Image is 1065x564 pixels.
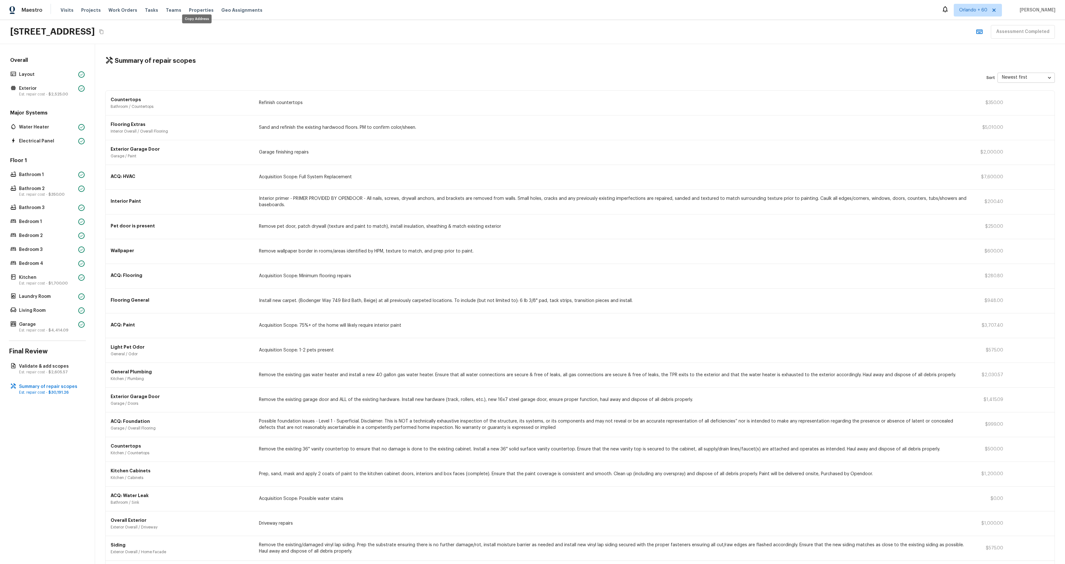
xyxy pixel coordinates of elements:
span: $2,525.00 [48,92,68,96]
p: ACQ: Flooring [111,272,251,279]
p: Layout [19,71,76,78]
p: Interior primer - PRIMER PROVIDED BY OPENDOOR - All nails, screws, drywall anchors, and brackets ... [259,195,967,208]
span: Maestro [22,7,42,13]
p: Acquisition Scope: Full System Replacement [259,174,967,180]
span: Teams [166,7,181,13]
p: Remove wallpaper border in rooms/areas identified by HPM, texture to match, and prep prior to paint. [259,248,967,254]
p: Wallpaper [111,247,251,254]
p: $999.00 [975,421,1003,428]
p: Interior Overall / Overall Flooring [111,129,251,134]
p: Kitchen / Cabinets [111,475,251,480]
p: Est. repair cost - [19,192,76,197]
p: Exterior Garage Door [111,393,251,400]
p: Exterior Overall / Driveway [111,525,251,530]
p: Living Room [19,307,76,314]
p: Est. repair cost - [19,328,76,333]
p: Acquisition Scope: 1-2 pets present [259,347,967,353]
p: Sand and refinish the existing hardwood floors. PM to confirm color/sheen. [259,124,967,131]
p: Remove the existing/damaged vinyl lap siding. Prep the substrate ensuring there is no further dam... [259,542,967,554]
p: General Plumbing [111,369,251,375]
p: Siding [111,542,251,548]
p: Laundry Room [19,293,76,300]
p: Acquisition Scope: Minimum flooring repairs [259,273,967,279]
p: $1,415.09 [975,397,1003,403]
p: Bathroom / Sink [111,500,251,505]
p: Exterior [19,85,76,92]
span: Tasks [145,8,158,12]
p: Prep, sand, mask and apply 2 coats of paint to the kitchen cabinet doors, interiors and box faces... [259,471,967,477]
p: Bedroom 4 [19,260,76,267]
p: $500.00 [975,446,1003,452]
h4: Summary of repair scopes [115,57,196,65]
h2: [STREET_ADDRESS] [10,26,95,37]
p: Est. repair cost - [19,281,76,286]
p: $350.00 [975,100,1003,106]
p: $7,600.00 [975,174,1003,180]
p: Est. repair cost - [19,390,82,395]
p: Remove pet door, patch drywall (texture and paint to match), install insulation, sheathing & matc... [259,223,967,230]
p: $2,030.57 [975,372,1003,378]
p: Bedroom 1 [19,219,76,225]
p: Remove the existing gas water heater and install a new 40 gallon gas water heater. Ensure that al... [259,372,967,378]
p: Install new carpet. (Bodenger Way 749 Bird Bath, Beige) at all previously carpeted locations. To ... [259,298,967,304]
p: Sort [986,75,995,80]
p: Bathroom 3 [19,205,76,211]
span: $2,605.57 [48,370,68,374]
p: Acquisition Scope: Possible water stains [259,495,967,502]
p: $3,707.40 [975,322,1003,329]
span: Work Orders [108,7,137,13]
p: Remove the existing garage door and ALL of the existing hardware. Install new hardware (track, ro... [259,397,967,403]
p: $0.00 [975,495,1003,502]
button: Copy Address [97,28,106,36]
p: $575.00 [975,347,1003,353]
p: Light Pet Odor [111,344,251,350]
p: ACQ: Water Leak [111,492,251,499]
h4: Final Review [9,347,86,356]
p: $1,200.00 [975,471,1003,477]
p: Kitchen / Countertops [111,450,251,456]
p: ACQ: Foundation [111,418,251,424]
span: Visits [61,7,74,13]
p: $5,010.00 [975,124,1003,131]
p: Driveway repairs [259,520,967,527]
p: Exterior Overall / Home Facade [111,549,251,554]
p: Validate & add scopes [19,363,82,370]
p: Interior Paint [111,198,251,204]
p: Exterior Garage Door [111,146,251,152]
p: ACQ: HVAC [111,173,251,180]
p: $280.80 [975,273,1003,279]
p: $2,000.00 [975,149,1003,155]
p: Refinish countertops [259,100,967,106]
h5: Overall [9,57,86,65]
p: Kitchen [19,274,76,281]
span: $1,700.00 [48,281,68,285]
span: $350.00 [48,193,65,196]
p: Bathroom 2 [19,186,76,192]
p: Garage finishing repairs [259,149,967,155]
p: Kitchen Cabinets [111,468,251,474]
p: Flooring General [111,297,251,303]
p: Kitchen / Plumbing [111,376,251,381]
span: $4,414.09 [48,328,68,332]
p: Garage / Doors [111,401,251,406]
p: $600.00 [975,248,1003,254]
p: Est. repair cost - [19,92,76,97]
p: Electrical Panel [19,138,76,144]
span: [PERSON_NAME] [1017,7,1055,13]
p: $1,000.00 [975,520,1003,527]
span: Geo Assignments [221,7,262,13]
div: Copy Address [182,15,212,23]
p: $200.40 [975,199,1003,205]
p: Bathroom / Countertops [111,104,251,109]
p: Bathroom 1 [19,172,76,178]
p: Remove the existing 36'' vanity countertop to ensure that no damage is done to the existing cabin... [259,446,967,452]
p: Garage / Paint [111,154,251,159]
p: Garage / Overall Flooring [111,426,251,431]
p: Pet door is present [111,223,251,229]
p: Countertops [111,96,251,103]
p: $250.00 [975,223,1003,230]
p: General / Odor [111,351,251,357]
p: ACQ: Paint [111,322,251,328]
p: Bedroom 3 [19,246,76,253]
div: Newest first [997,69,1055,86]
